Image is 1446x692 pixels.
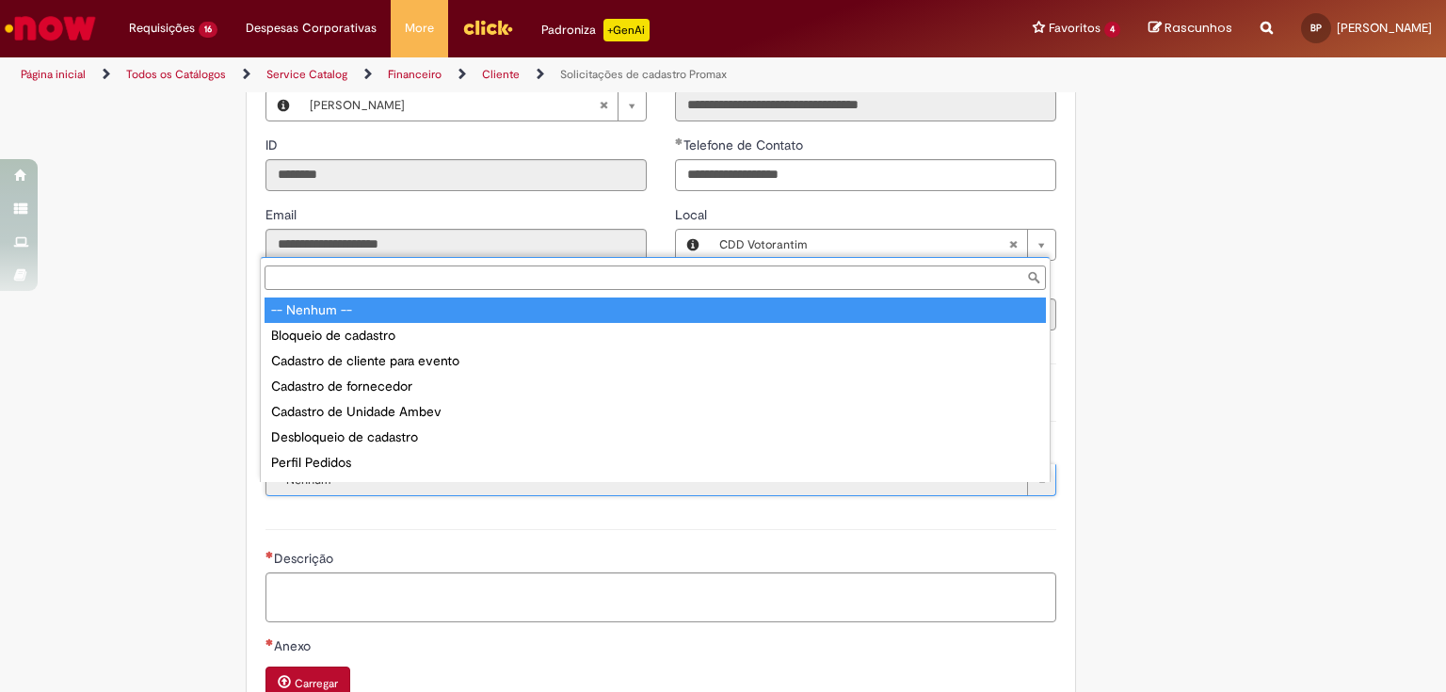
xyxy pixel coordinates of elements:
div: Cadastro de Unidade Ambev [265,399,1046,425]
div: Perfil Pedidos [265,450,1046,475]
div: Reativação de Cadastro de Clientes Promax [265,475,1046,501]
div: Cadastro de cliente para evento [265,348,1046,374]
div: Bloqueio de cadastro [265,323,1046,348]
ul: Tipo de solicitação [261,294,1050,482]
div: -- Nenhum -- [265,298,1046,323]
div: Cadastro de fornecedor [265,374,1046,399]
div: Desbloqueio de cadastro [265,425,1046,450]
